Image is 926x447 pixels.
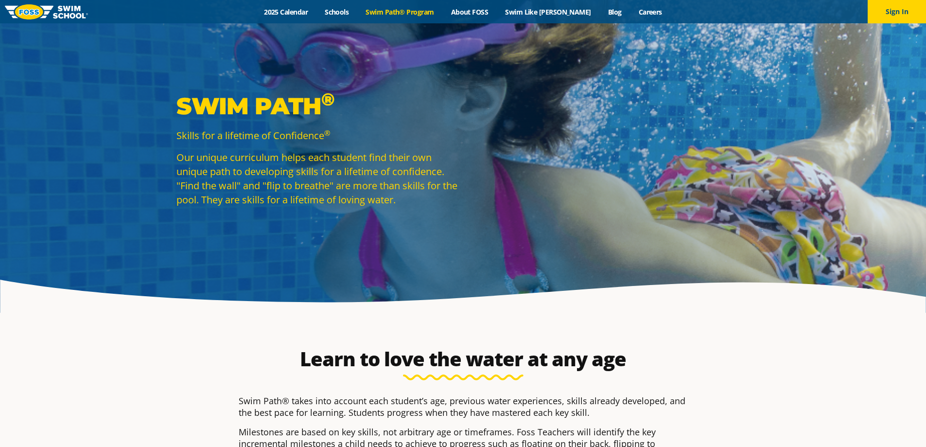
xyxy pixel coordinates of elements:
[497,7,600,17] a: Swim Like [PERSON_NAME]
[442,7,497,17] a: About FOSS
[599,7,630,17] a: Blog
[176,150,458,207] p: Our unique curriculum helps each student find their own unique path to developing skills for a li...
[239,395,688,418] p: Swim Path® takes into account each student’s age, previous water experiences, skills already deve...
[256,7,316,17] a: 2025 Calendar
[630,7,670,17] a: Careers
[176,91,458,121] p: Swim Path
[316,7,357,17] a: Schools
[5,4,88,19] img: FOSS Swim School Logo
[176,128,458,143] p: Skills for a lifetime of Confidence
[357,7,442,17] a: Swim Path® Program
[234,347,693,371] h2: Learn to love the water at any age
[321,89,334,110] sup: ®
[324,128,330,138] sup: ®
